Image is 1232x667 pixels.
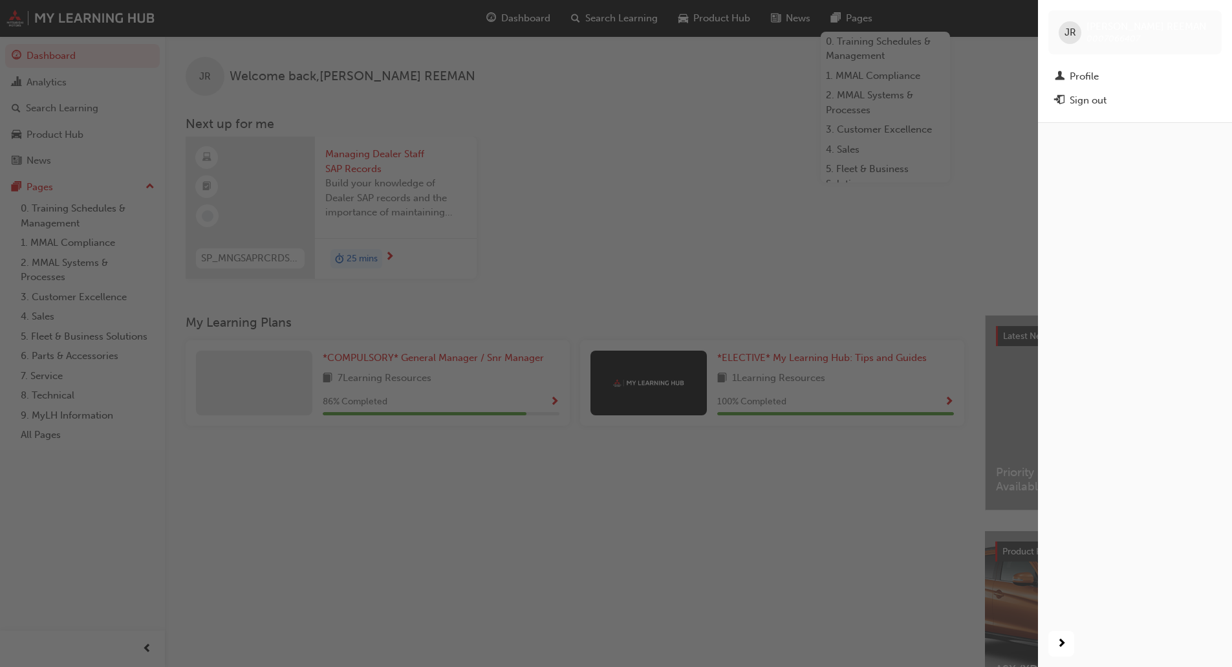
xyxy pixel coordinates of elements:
[1070,69,1099,84] div: Profile
[1048,65,1222,89] a: Profile
[1070,93,1107,108] div: Sign out
[1055,71,1064,83] span: man-icon
[1057,636,1066,652] span: next-icon
[1064,25,1076,40] span: JR
[1086,21,1206,32] span: [PERSON_NAME] REEMAN
[1055,95,1064,107] span: exit-icon
[1086,33,1140,44] span: 0007066407
[1048,89,1222,113] button: Sign out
